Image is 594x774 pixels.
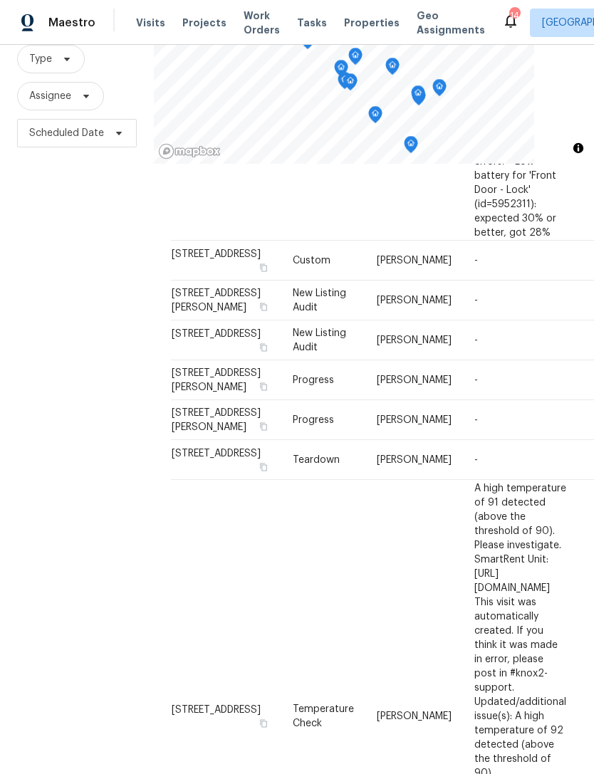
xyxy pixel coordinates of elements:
[385,58,400,80] div: Map marker
[293,455,340,465] span: Teardown
[474,415,478,425] span: -
[172,449,261,459] span: [STREET_ADDRESS]
[293,375,334,385] span: Progress
[293,328,346,352] span: New Listing Audit
[377,375,452,385] span: [PERSON_NAME]
[293,256,330,266] span: Custom
[474,256,478,266] span: -
[474,335,478,345] span: -
[172,329,261,339] span: [STREET_ADDRESS]
[172,249,261,259] span: [STREET_ADDRESS]
[417,9,485,37] span: Geo Assignments
[368,106,382,128] div: Map marker
[48,16,95,30] span: Maestro
[574,140,583,156] span: Toggle attribution
[377,296,452,305] span: [PERSON_NAME]
[257,716,270,729] button: Copy Address
[334,60,348,82] div: Map marker
[293,288,346,313] span: New Listing Audit
[257,261,270,274] button: Copy Address
[411,85,425,108] div: Map marker
[377,711,452,721] span: [PERSON_NAME]
[348,48,363,70] div: Map marker
[432,79,447,101] div: Map marker
[404,136,418,158] div: Map marker
[172,288,261,313] span: [STREET_ADDRESS][PERSON_NAME]
[297,18,327,28] span: Tasks
[29,89,71,103] span: Assignee
[343,73,358,95] div: Map marker
[509,9,519,23] div: 14
[158,143,221,159] a: Mapbox homepage
[172,408,261,432] span: [STREET_ADDRESS][PERSON_NAME]
[29,52,52,66] span: Type
[257,420,270,433] button: Copy Address
[136,16,165,30] span: Visits
[570,140,587,157] button: Toggle attribution
[172,368,261,392] span: [STREET_ADDRESS][PERSON_NAME]
[377,335,452,345] span: [PERSON_NAME]
[257,380,270,393] button: Copy Address
[257,300,270,313] button: Copy Address
[29,126,104,140] span: Scheduled Date
[257,461,270,474] button: Copy Address
[182,16,226,30] span: Projects
[377,455,452,465] span: [PERSON_NAME]
[474,296,478,305] span: -
[257,341,270,354] button: Copy Address
[244,9,280,37] span: Work Orders
[293,415,334,425] span: Progress
[474,455,478,465] span: -
[172,704,261,714] span: [STREET_ADDRESS]
[377,415,452,425] span: [PERSON_NAME]
[338,72,352,94] div: Map marker
[474,375,478,385] span: -
[377,256,452,266] span: [PERSON_NAME]
[293,704,354,728] span: Temperature Check
[344,16,400,30] span: Properties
